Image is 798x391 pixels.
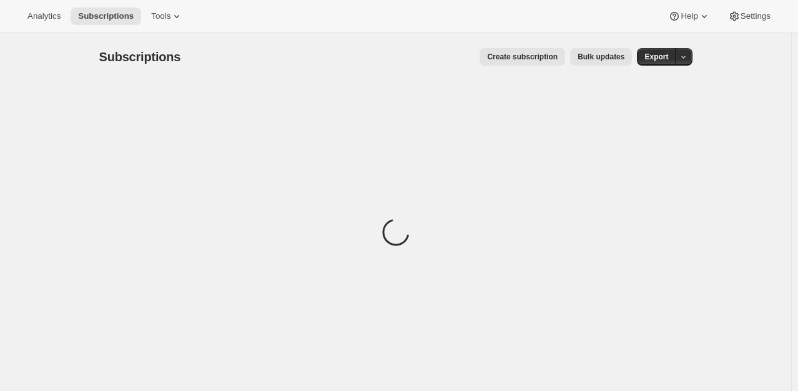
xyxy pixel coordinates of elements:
span: Subscriptions [78,11,134,21]
span: Export [644,52,668,62]
span: Subscriptions [99,50,181,64]
span: Settings [741,11,771,21]
span: Help [681,11,697,21]
span: Analytics [27,11,61,21]
button: Analytics [20,7,68,25]
span: Create subscription [487,52,558,62]
button: Subscriptions [71,7,141,25]
span: Tools [151,11,170,21]
button: Settings [721,7,778,25]
button: Tools [144,7,190,25]
span: Bulk updates [578,52,624,62]
button: Create subscription [480,48,565,66]
button: Export [637,48,676,66]
button: Help [661,7,717,25]
button: Bulk updates [570,48,632,66]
